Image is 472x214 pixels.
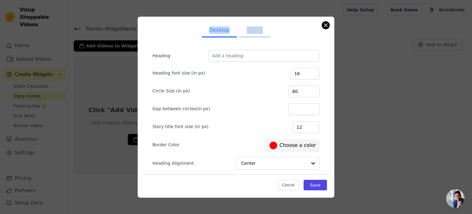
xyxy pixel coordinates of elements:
[152,106,210,112] label: Gap between circles(in px)
[152,123,208,130] label: Story title font size (in px)
[208,50,320,62] input: Add a heading
[239,24,270,38] button: Mobile
[269,142,316,149] label: Choose a color
[446,189,465,208] div: Open chat
[152,160,195,166] label: Heading Alignment
[152,53,208,59] label: Heading
[304,180,327,190] button: Save
[202,24,237,38] button: Desktop
[152,88,190,94] label: Circle Size (in px)
[152,142,179,148] label: Border Color
[152,70,205,76] label: Heading font size (in px)
[278,180,299,190] button: Cancel
[322,22,329,29] button: Close modal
